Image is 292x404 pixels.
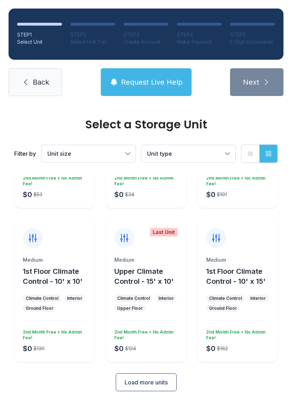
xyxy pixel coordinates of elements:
span: Next [243,77,259,87]
span: Unit type [147,150,172,157]
div: $0 [114,344,124,353]
div: Select Unit Tier [71,38,115,46]
div: $124 [125,345,136,352]
div: 2nd Month Free + No Admin Fee! [111,326,177,341]
div: Climate Control [209,296,242,301]
div: STEP 5 [230,31,275,38]
div: 2nd Month Free + No Admin Fee! [20,172,86,187]
div: $0 [114,190,124,200]
div: 2nd Month Free + No Admin Fee! [203,326,269,341]
div: Interior [250,296,266,301]
div: Upper Floor [117,305,143,311]
div: STEP 2 [71,31,115,38]
div: Medium [23,256,86,264]
div: $0 [206,190,215,200]
div: Medium [206,256,269,264]
div: Ground Floor [209,305,237,311]
div: Select Unit [17,38,62,46]
span: Back [33,77,49,87]
span: Load more units [125,378,168,387]
div: Ground Floor [26,305,53,311]
div: Interior [67,296,82,301]
div: Climate Control [26,296,58,301]
div: $34 [125,191,134,198]
span: 1st Floor Climate Control - 10' x 15' [206,267,266,286]
div: Filter by [14,149,36,158]
div: $0 [23,190,32,200]
div: $130 [33,345,45,352]
div: $0 [23,344,32,353]
div: $162 [217,345,228,352]
div: STEP 3 [124,31,168,38]
button: Unit type [141,145,235,162]
div: Climate Control [117,296,150,301]
div: 2nd Month Free + No Admin Fee! [20,326,86,341]
div: Make Payment [177,38,222,46]
div: Create Account [124,38,168,46]
div: STEP 4 [177,31,222,38]
span: Upper Climate Control - 15' x 10' [114,267,174,286]
span: 1st Floor Climate Control - 10' x 10' [23,267,83,286]
div: E-Sign Documents [230,38,275,46]
span: Request Live Help [121,77,183,87]
div: $0 [206,344,215,353]
div: STEP 1 [17,31,62,38]
div: $53 [33,191,42,198]
button: 1st Floor Climate Control - 10' x 15' [206,266,275,286]
div: Medium [114,256,177,264]
div: Last Unit [150,228,178,236]
div: Select a Storage Unit [14,119,278,130]
button: Upper Climate Control - 15' x 10' [114,266,183,286]
div: Interior [158,296,174,301]
button: Unit size [42,145,136,162]
div: 2nd Month Free + No Admin Fee! [203,172,269,187]
div: 2nd Month Free + No Admin Fee! [111,172,177,187]
button: 1st Floor Climate Control - 10' x 10' [23,266,92,286]
span: Unit size [47,150,71,157]
div: $101 [217,191,227,198]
